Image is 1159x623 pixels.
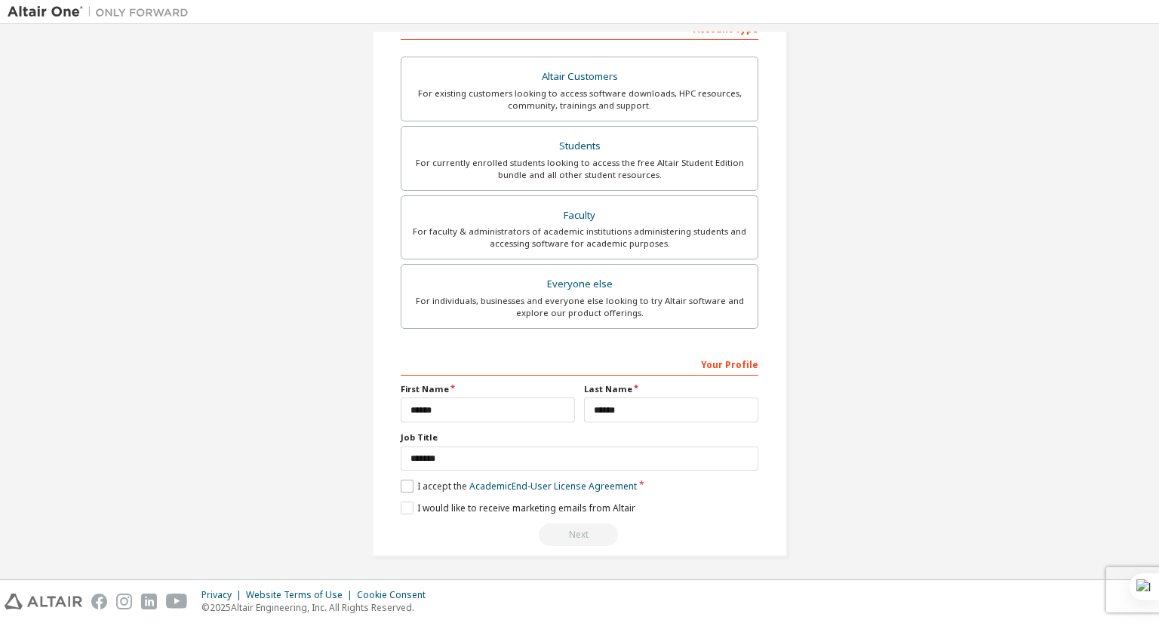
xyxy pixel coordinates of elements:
div: Altair Customers [410,66,749,87]
label: First Name [401,383,575,395]
img: Altair One [8,5,196,20]
img: instagram.svg [116,594,132,609]
img: youtube.svg [166,594,188,609]
img: facebook.svg [91,594,107,609]
div: Website Terms of Use [246,589,357,601]
div: Everyone else [410,274,749,295]
div: Privacy [201,589,246,601]
div: For currently enrolled students looking to access the free Altair Student Edition bundle and all ... [410,157,749,181]
div: Cookie Consent [357,589,435,601]
div: Read and acccept EULA to continue [401,523,758,546]
div: Your Profile [401,351,758,376]
label: I accept the [401,480,637,493]
div: For existing customers looking to access software downloads, HPC resources, community, trainings ... [410,87,749,112]
label: Job Title [401,431,758,443]
label: I would like to receive marketing emails from Altair [401,502,635,514]
div: Faculty [410,205,749,226]
div: For individuals, businesses and everyone else looking to try Altair software and explore our prod... [410,295,749,319]
p: © 2025 Altair Engineering, Inc. All Rights Reserved. [201,601,435,614]
img: linkedin.svg [141,594,157,609]
label: Last Name [584,383,758,395]
div: For faculty & administrators of academic institutions administering students and accessing softwa... [410,226,749,250]
img: altair_logo.svg [5,594,82,609]
a: Academic End-User License Agreement [469,480,637,493]
div: Students [410,136,749,157]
